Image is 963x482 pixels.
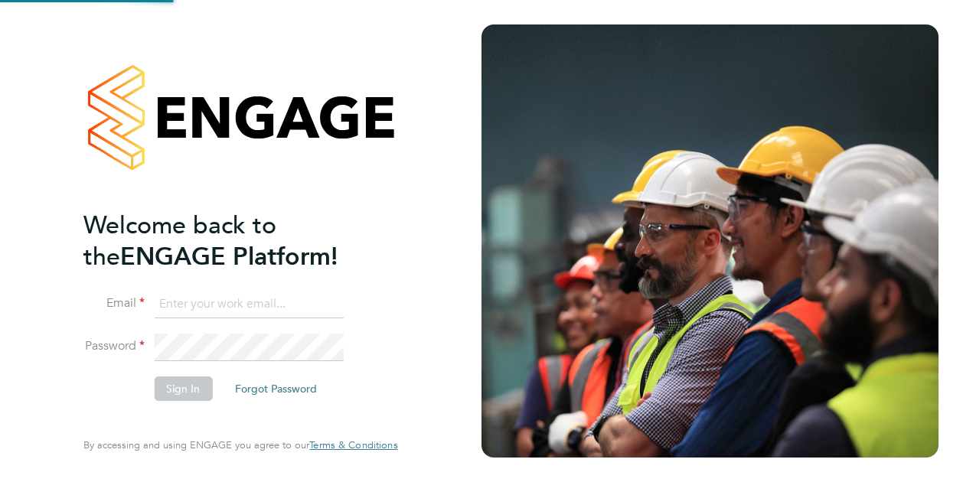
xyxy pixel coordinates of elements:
[83,338,145,354] label: Password
[309,438,397,451] span: Terms & Conditions
[309,439,397,451] a: Terms & Conditions
[154,376,212,401] button: Sign In
[83,210,382,272] h2: ENGAGE Platform!
[83,438,397,451] span: By accessing and using ENGAGE you agree to our
[223,376,329,401] button: Forgot Password
[83,210,276,272] span: Welcome back to the
[154,291,343,318] input: Enter your work email...
[83,295,145,311] label: Email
